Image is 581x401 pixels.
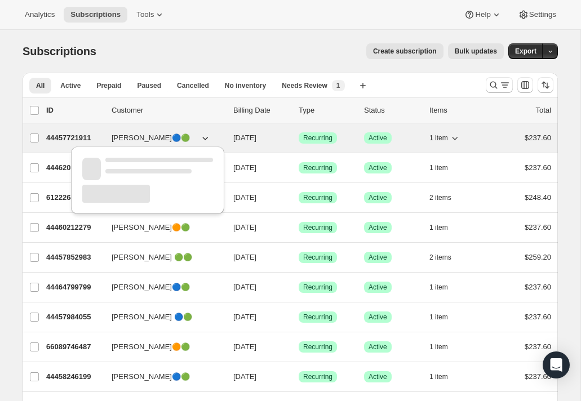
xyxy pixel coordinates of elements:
span: 1 item [429,283,448,292]
button: Search and filter results [486,77,513,93]
p: 44464799799 [46,282,103,293]
div: 44464799799[PERSON_NAME]🔵🟢[DATE]SuccessRecurringSuccessActive1 item$237.60 [46,279,551,295]
span: Export [515,47,536,56]
span: Recurring [303,133,332,142]
span: Needs Review [282,81,327,90]
span: Active [369,193,387,202]
span: Subscriptions [23,45,96,57]
button: [PERSON_NAME]🟠🟢 [105,338,218,356]
button: Settings [511,7,563,23]
span: $237.60 [525,163,551,172]
button: [PERSON_NAME]🔵🟢 [105,129,218,147]
span: $237.60 [525,223,551,231]
div: 44462080055[PERSON_NAME] 🔵🟢[DATE]SuccessRecurringSuccessActive1 item$237.60 [46,160,551,176]
button: Analytics [18,7,61,23]
span: Recurring [303,223,332,232]
span: No inventory [225,81,266,90]
span: 1 [336,81,340,90]
button: [PERSON_NAME] 🟢🟢 [105,248,218,266]
span: [PERSON_NAME]🔵🟢 [112,282,190,293]
button: 1 item [429,369,460,385]
p: ID [46,105,103,116]
button: Subscriptions [64,7,127,23]
div: 44457852983[PERSON_NAME] 🟢🟢[DATE]SuccessRecurringSuccessActive2 items$259.20 [46,249,551,265]
span: $259.20 [525,253,551,261]
span: [PERSON_NAME]🔵🟢 [112,371,190,382]
span: $237.60 [525,283,551,291]
span: [PERSON_NAME] 🔵🟢 [112,311,192,323]
button: [PERSON_NAME]🟠🟢 [105,219,218,237]
span: [PERSON_NAME] 🟢🟢 [112,252,192,263]
div: 61222649911[PERSON_NAME]🟡🟢[DATE]SuccessRecurringSuccessActive2 items$248.40 [46,190,551,206]
button: 1 item [429,279,460,295]
span: 1 item [429,342,448,351]
span: Create subscription [373,47,437,56]
span: Paused [137,81,161,90]
button: Export [508,43,543,59]
span: [DATE] [233,372,256,381]
button: 1 item [429,309,460,325]
div: 44457984055[PERSON_NAME] 🔵🟢[DATE]SuccessRecurringSuccessActive1 item$237.60 [46,309,551,325]
span: [PERSON_NAME]🟠🟢 [112,341,190,353]
span: $237.60 [525,133,551,142]
p: 44462080055 [46,162,103,173]
span: 1 item [429,313,448,322]
span: Recurring [303,193,332,202]
span: [DATE] [233,163,256,172]
span: All [36,81,45,90]
button: 1 item [429,130,460,146]
button: 1 item [429,220,460,235]
div: 44458246199[PERSON_NAME]🔵🟢[DATE]SuccessRecurringSuccessActive1 item$237.60 [46,369,551,385]
span: [DATE] [233,223,256,231]
div: Type [299,105,355,116]
span: Help [475,10,490,19]
button: Create new view [354,78,372,93]
button: Tools [130,7,172,23]
span: Bulk updates [455,47,497,56]
span: 1 item [429,163,448,172]
div: Items [429,105,486,116]
span: $237.60 [525,342,551,351]
span: 2 items [429,193,451,202]
span: Recurring [303,163,332,172]
p: Billing Date [233,105,290,116]
span: Active [369,133,387,142]
button: 1 item [429,160,460,176]
span: [DATE] [233,342,256,351]
p: 44460212279 [46,222,103,233]
button: [PERSON_NAME]🔵🟢 [105,278,218,296]
span: Active [369,283,387,292]
span: $237.60 [525,372,551,381]
p: 44457852983 [46,252,103,263]
span: Recurring [303,372,332,381]
span: Active [369,372,387,381]
span: [PERSON_NAME]🔵🟢 [112,132,190,144]
span: Recurring [303,253,332,262]
span: [DATE] [233,283,256,291]
span: 1 item [429,133,448,142]
button: [PERSON_NAME]🔵🟢 [105,368,218,386]
span: [DATE] [233,313,256,321]
span: Cancelled [177,81,209,90]
p: 61222649911 [46,192,103,203]
span: 1 item [429,372,448,381]
button: [PERSON_NAME] 🔵🟢 [105,308,218,326]
span: Settings [529,10,556,19]
p: 44457984055 [46,311,103,323]
p: 44457721911 [46,132,103,144]
button: Customize table column order and visibility [517,77,533,93]
div: 44457721911[PERSON_NAME]🔵🟢[DATE]SuccessRecurringSuccessActive1 item$237.60 [46,130,551,146]
p: 66089746487 [46,341,103,353]
button: 2 items [429,249,464,265]
span: [DATE] [233,193,256,202]
span: [DATE] [233,133,256,142]
button: 1 item [429,339,460,355]
button: Bulk updates [448,43,504,59]
button: Help [457,7,508,23]
span: Recurring [303,342,332,351]
span: Subscriptions [70,10,121,19]
span: Active [369,223,387,232]
button: Sort the results [538,77,553,93]
span: Recurring [303,313,332,322]
p: Total [536,105,551,116]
